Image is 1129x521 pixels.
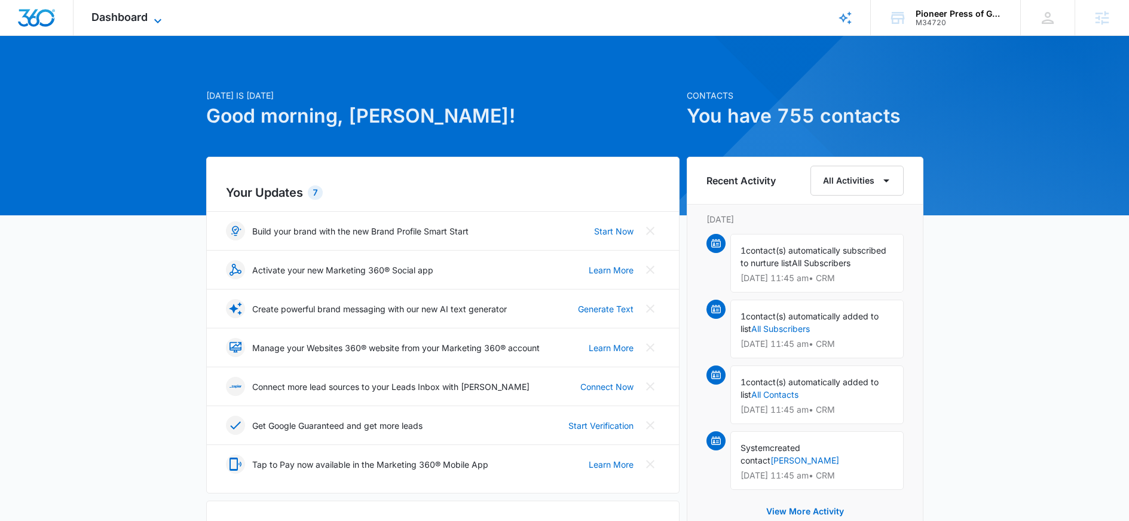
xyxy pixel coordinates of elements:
p: [DATE] [706,213,904,226]
span: contact(s) automatically subscribed to nurture list [741,245,886,268]
p: [DATE] 11:45 am • CRM [741,274,894,282]
h1: Good morning, [PERSON_NAME]! [206,102,680,130]
div: account id [916,19,1003,27]
button: Close [641,416,660,435]
h6: Recent Activity [706,173,776,188]
div: account name [916,9,1003,19]
p: [DATE] 11:45 am • CRM [741,340,894,348]
h1: You have 755 contacts [687,102,923,130]
a: Start Verification [568,419,634,432]
p: Activate your new Marketing 360® Social app [252,264,433,276]
button: Close [641,455,660,474]
p: Build your brand with the new Brand Profile Smart Start [252,225,469,237]
div: 7 [308,185,323,200]
button: Close [641,377,660,396]
button: All Activities [810,166,904,196]
a: [PERSON_NAME] [770,455,839,465]
span: Dashboard [91,11,148,23]
span: 1 [741,377,746,387]
p: Manage your Websites 360® website from your Marketing 360® account [252,342,540,354]
a: Connect Now [580,380,634,393]
a: All Contacts [751,389,798,400]
span: contact(s) automatically added to list [741,377,879,400]
span: contact(s) automatically added to list [741,311,879,334]
button: Close [641,260,660,279]
button: Close [641,338,660,357]
a: Learn More [589,342,634,354]
span: 1 [741,311,746,321]
a: Generate Text [578,303,634,315]
span: 1 [741,245,746,255]
button: Close [641,221,660,240]
p: [DATE] is [DATE] [206,89,680,102]
p: Tap to Pay now available in the Marketing 360® Mobile App [252,458,488,471]
a: Start Now [594,225,634,237]
p: Create powerful brand messaging with our new AI text generator [252,303,507,315]
a: All Subscribers [751,324,810,334]
p: Get Google Guaranteed and get more leads [252,419,423,432]
p: Connect more lead sources to your Leads Inbox with [PERSON_NAME] [252,380,530,393]
span: System [741,443,770,453]
a: Learn More [589,458,634,471]
a: Learn More [589,264,634,276]
p: Contacts [687,89,923,102]
h2: Your Updates [226,184,660,202]
span: All Subscribers [792,258,850,268]
button: Close [641,299,660,318]
span: created contact [741,443,800,465]
p: [DATE] 11:45 am • CRM [741,471,894,480]
p: [DATE] 11:45 am • CRM [741,406,894,414]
